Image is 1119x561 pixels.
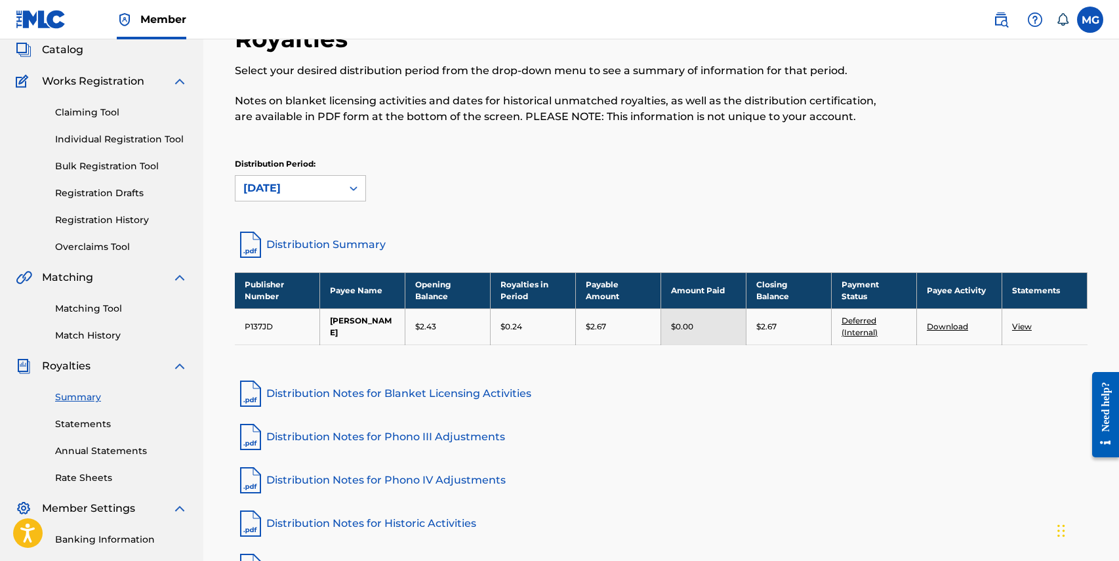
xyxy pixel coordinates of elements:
[320,272,405,308] th: Payee Name
[235,378,1088,409] a: Distribution Notes for Blanket Licensing Activities
[42,358,91,374] span: Royalties
[988,7,1014,33] a: Public Search
[243,180,334,196] div: [DATE]
[1027,12,1043,28] img: help
[55,159,188,173] a: Bulk Registration Tool
[1053,498,1119,561] iframe: Chat Widget
[1056,13,1069,26] div: Notifications
[55,533,188,547] a: Banking Information
[55,329,188,343] a: Match History
[55,471,188,485] a: Rate Sheets
[42,42,83,58] span: Catalog
[491,272,576,308] th: Royalties in Period
[172,501,188,516] img: expand
[235,229,1088,260] a: Distribution Summary
[16,42,31,58] img: Catalog
[42,73,144,89] span: Works Registration
[172,358,188,374] img: expand
[1002,272,1087,308] th: Statements
[235,158,366,170] p: Distribution Period:
[832,272,917,308] th: Payment Status
[576,272,661,308] th: Payable Amount
[55,213,188,227] a: Registration History
[55,133,188,146] a: Individual Registration Tool
[1022,7,1048,33] div: Help
[500,321,522,333] p: $0.24
[16,73,33,89] img: Works Registration
[405,272,491,308] th: Opening Balance
[235,421,1088,453] a: Distribution Notes for Phono III Adjustments
[55,186,188,200] a: Registration Drafts
[117,12,132,28] img: Top Rightsholder
[1057,511,1065,551] div: Drag
[55,302,188,316] a: Matching Tool
[235,378,266,409] img: pdf
[927,322,968,331] a: Download
[1077,7,1103,33] div: User Menu
[235,272,320,308] th: Publisher Number
[172,270,188,285] img: expand
[917,272,1002,308] th: Payee Activity
[235,308,320,344] td: P137JD
[42,501,135,516] span: Member Settings
[55,444,188,458] a: Annual Statements
[661,272,746,308] th: Amount Paid
[235,508,1088,539] a: Distribution Notes for Historic Activities
[746,272,832,308] th: Closing Balance
[415,321,436,333] p: $2.43
[55,390,188,404] a: Summary
[235,93,891,125] p: Notes on blanket licensing activities and dates for historical unmatched royalties, as well as th...
[42,270,93,285] span: Matching
[1082,359,1119,471] iframe: Resource Center
[235,465,266,496] img: pdf
[235,63,891,79] p: Select your desired distribution period from the drop-down menu to see a summary of information f...
[235,229,266,260] img: distribution-summary-pdf
[586,321,606,333] p: $2.67
[140,12,186,27] span: Member
[320,308,405,344] td: [PERSON_NAME]
[1012,322,1032,331] a: View
[235,421,266,453] img: pdf
[55,106,188,119] a: Claiming Tool
[842,316,878,337] a: Deferred (Internal)
[16,42,83,58] a: CatalogCatalog
[235,465,1088,496] a: Distribution Notes for Phono IV Adjustments
[993,12,1009,28] img: search
[671,321,693,333] p: $0.00
[235,508,266,539] img: pdf
[16,501,31,516] img: Member Settings
[172,73,188,89] img: expand
[55,417,188,431] a: Statements
[756,321,777,333] p: $2.67
[16,358,31,374] img: Royalties
[16,270,32,285] img: Matching
[55,240,188,254] a: Overclaims Tool
[16,10,66,29] img: MLC Logo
